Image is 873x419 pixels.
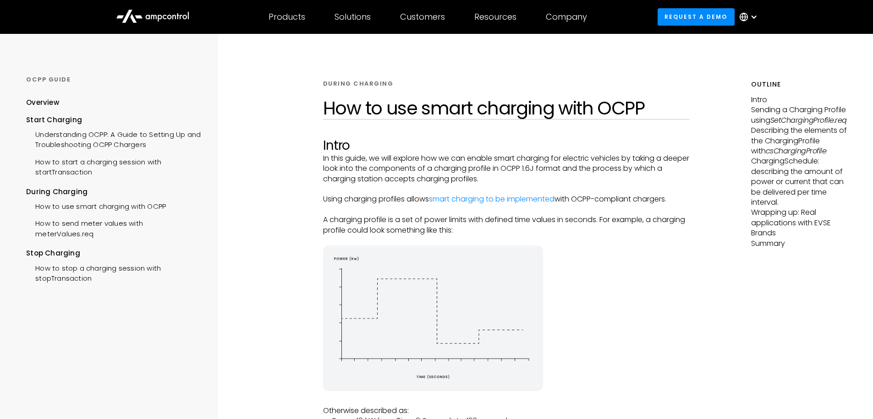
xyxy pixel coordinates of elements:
div: Customers [400,12,445,22]
div: Solutions [335,12,371,22]
div: Products [269,12,305,22]
p: Otherwise described as: [323,406,690,416]
a: How to stop a charging session with stopTransaction [26,259,201,286]
div: DURING CHARGING [323,80,394,88]
div: Stop Charging [26,248,201,258]
p: Describing the elements of the ChargingProfile with [751,125,847,156]
div: OCPP GUIDE [26,76,201,84]
p: ‍ [323,235,690,245]
a: How to start a charging session with startTransaction [26,152,201,180]
a: smart charging to be implemented [429,194,555,204]
p: A charging profile is a set of power limits with defined time values in seconds. For example, a c... [323,215,690,235]
h1: How to use smart charging with OCPP [323,97,690,119]
em: csChargingProfile [766,146,827,156]
div: Company [546,12,587,22]
a: How to send meter values with meterValues.req [26,214,201,241]
p: Summary [751,239,847,249]
p: Sending a Charging Profile using [751,105,847,125]
p: Intro [751,95,847,105]
a: Request a demo [658,8,735,25]
img: energy diagram [323,245,543,391]
div: Start Charging [26,115,201,125]
h2: Intro [323,138,690,153]
p: ‍ [323,184,690,194]
h5: Outline [751,80,847,89]
p: Wrapping up: Real applications with EVSE Brands [751,207,847,238]
p: In this guide, we will explore how we can enable smart charging for electric vehicles by taking a... [323,153,690,184]
div: During Charging [26,187,201,197]
p: Using charging profiles allows with OCPP-compliant chargers. [323,194,690,204]
a: How to use smart charging with OCPP [26,197,166,214]
p: ChargingSchedule: describing the amount of power or current that can be delivered per time interval. [751,156,847,207]
a: Understanding OCPP: A Guide to Setting Up and Troubleshooting OCPP Chargers [26,125,201,152]
div: Resources [474,12,516,22]
div: Overview [26,98,59,108]
a: Overview [26,98,59,114]
p: ‍ [323,205,690,215]
p: ‍ [323,396,690,406]
em: SetChargingProfile.req [770,115,847,125]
